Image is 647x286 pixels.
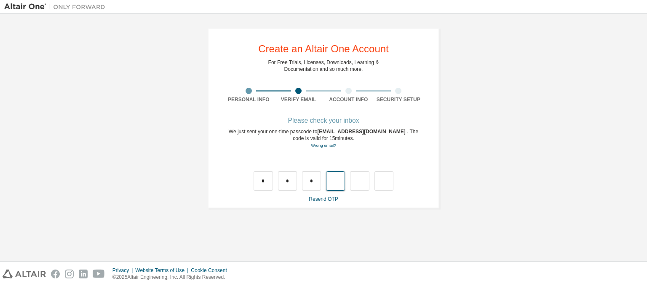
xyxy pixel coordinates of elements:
img: altair_logo.svg [3,270,46,278]
a: Resend OTP [309,196,338,202]
a: Go back to the registration form [311,143,336,148]
img: facebook.svg [51,270,60,278]
div: Website Terms of Use [135,267,191,274]
img: Altair One [4,3,110,11]
div: Create an Altair One Account [258,44,389,54]
img: youtube.svg [93,270,105,278]
div: For Free Trials, Licenses, Downloads, Learning & Documentation and so much more. [268,59,379,73]
p: © 2025 Altair Engineering, Inc. All Rights Reserved. [112,274,232,281]
div: We just sent your one-time passcode to . The code is valid for 15 minutes. [224,128,423,149]
div: Security Setup [374,96,424,103]
img: instagram.svg [65,270,74,278]
span: [EMAIL_ADDRESS][DOMAIN_NAME] [317,129,407,135]
div: Personal Info [224,96,274,103]
div: Cookie Consent [191,267,232,274]
div: Privacy [112,267,135,274]
img: linkedin.svg [79,270,88,278]
div: Verify Email [274,96,324,103]
div: Please check your inbox [224,118,423,123]
div: Account Info [323,96,374,103]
